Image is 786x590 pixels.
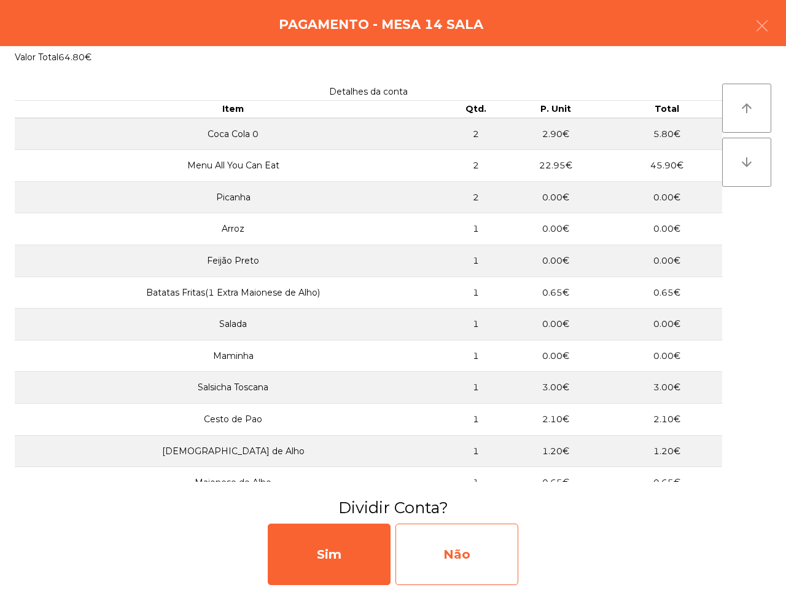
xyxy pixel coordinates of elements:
td: Maminha [15,340,452,372]
span: (1 Extra Maionese de Alho) [205,287,320,298]
td: 0.00€ [611,245,722,277]
td: 1 [452,309,500,340]
span: Valor Total [15,52,58,63]
td: Batatas Fritas [15,277,452,309]
th: Item [15,101,452,118]
td: 3.00€ [611,372,722,404]
td: 0.00€ [611,340,722,372]
td: 0.00€ [500,181,611,213]
td: 1 [452,277,500,309]
td: 45.90€ [611,150,722,182]
td: 2 [452,118,500,150]
h3: Dividir Conta? [9,497,777,519]
td: 0.65€ [611,277,722,309]
td: 0.00€ [611,181,722,213]
button: arrow_upward [722,84,771,133]
td: 0.00€ [500,213,611,245]
th: Total [611,101,722,118]
td: 1 [452,403,500,435]
i: arrow_downward [739,155,754,170]
td: 2.10€ [500,403,611,435]
td: 2.90€ [500,118,611,150]
td: 2 [452,150,500,182]
td: 2.10€ [611,403,722,435]
td: 1.20€ [611,435,722,467]
td: 0.00€ [611,309,722,340]
td: 0.00€ [500,309,611,340]
td: Coca Cola 0 [15,118,452,150]
td: 1.20€ [500,435,611,467]
td: 2 [452,181,500,213]
h4: Pagamento - Mesa 14 Sala [279,15,483,34]
td: 0.65€ [500,467,611,499]
td: 1 [452,467,500,499]
td: Menu All You Can Eat [15,150,452,182]
th: P. Unit [500,101,611,118]
i: arrow_upward [739,101,754,116]
td: 1 [452,245,500,277]
td: Arroz [15,213,452,245]
td: Salsicha Toscana [15,372,452,404]
th: Qtd. [452,101,500,118]
span: 64.80€ [58,52,91,63]
td: Maionese de Alho [15,467,452,499]
td: 3.00€ [500,372,611,404]
td: 22.95€ [500,150,611,182]
td: 0.00€ [500,340,611,372]
td: 1 [452,340,500,372]
td: 0.65€ [500,277,611,309]
td: Salada [15,309,452,340]
td: 0.00€ [500,245,611,277]
button: arrow_downward [722,138,771,187]
td: 1 [452,435,500,467]
td: 5.80€ [611,118,722,150]
td: Picanha [15,181,452,213]
td: Feijão Preto [15,245,452,277]
div: Sim [268,524,391,585]
span: Detalhes da conta [329,86,408,97]
td: Cesto de Pao [15,403,452,435]
td: 1 [452,372,500,404]
td: 0.65€ [611,467,722,499]
div: Não [395,524,518,585]
td: [DEMOGRAPHIC_DATA] de Alho [15,435,452,467]
td: 1 [452,213,500,245]
td: 0.00€ [611,213,722,245]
